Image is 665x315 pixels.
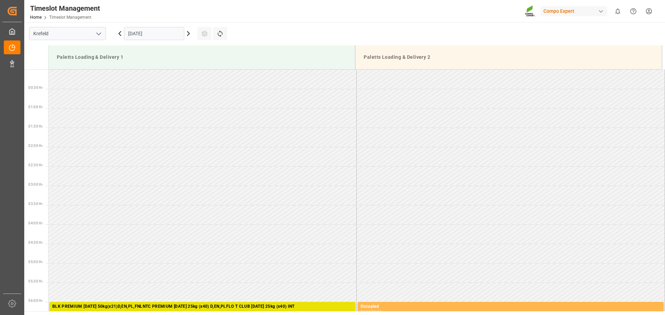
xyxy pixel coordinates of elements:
[28,124,43,128] span: 01:30 Hr
[93,28,104,39] button: open menu
[361,310,371,313] div: 06:00
[361,303,661,310] div: Occupied
[28,299,43,303] span: 06:00 Hr
[28,105,43,109] span: 01:00 Hr
[52,303,353,310] div: BLK PREMIUM [DATE] 50kg(x21)D,EN,PL,FNLNTC PREMIUM [DATE] 25kg (x40) D,EN,PLFLO T CLUB [DATE] 25k...
[372,310,382,313] div: 21:00
[124,27,184,40] input: DD.MM.YYYY
[28,221,43,225] span: 04:00 Hr
[525,5,536,17] img: Screenshot%202023-09-29%20at%2010.02.21.png_1712312052.png
[30,3,100,13] div: Timeslot Management
[541,6,607,16] div: Compo Expert
[28,241,43,244] span: 04:30 Hr
[361,51,656,64] div: Paletts Loading & Delivery 2
[54,51,349,64] div: Paletts Loading & Delivery 1
[371,310,372,313] div: -
[29,27,106,40] input: Type to search/select
[28,86,43,90] span: 00:30 Hr
[30,15,42,20] a: Home
[28,144,43,148] span: 02:00 Hr
[28,163,43,167] span: 02:30 Hr
[610,3,626,19] button: show 0 new notifications
[541,4,610,18] button: Compo Expert
[28,260,43,264] span: 05:00 Hr
[28,279,43,283] span: 05:30 Hr
[28,202,43,206] span: 03:30 Hr
[626,3,641,19] button: Help Center
[28,183,43,186] span: 03:00 Hr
